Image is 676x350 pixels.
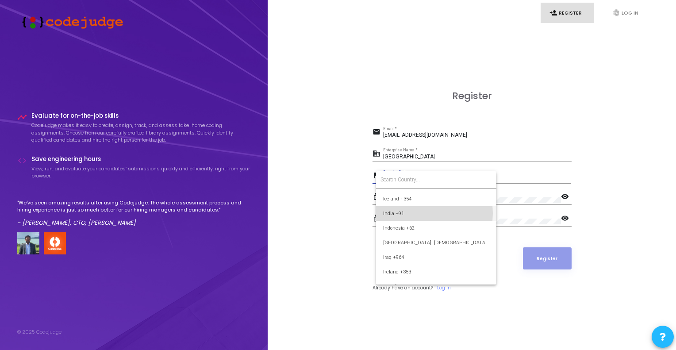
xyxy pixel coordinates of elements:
span: India +91 [383,206,489,221]
span: [GEOGRAPHIC_DATA], [DEMOGRAPHIC_DATA] Republic of +98 [383,235,489,250]
span: Ireland +353 [383,265,489,279]
span: Isle of Man +44 [383,279,489,294]
input: Search Country... [380,176,492,184]
span: Iceland +354 [383,192,489,206]
span: Indonesia +62 [383,221,489,235]
span: Iraq +964 [383,250,489,265]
